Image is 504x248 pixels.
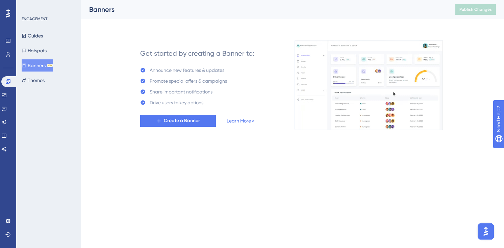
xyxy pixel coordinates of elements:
[22,74,45,86] button: Themes
[16,2,42,10] span: Need Help?
[459,7,492,12] span: Publish Changes
[164,117,200,125] span: Create a Banner
[294,40,444,130] img: 529d90adb73e879a594bca603b874522.gif
[150,77,227,85] div: Promote special offers & campaigns
[227,117,254,125] a: Learn More >
[150,66,224,74] div: Announce new features & updates
[455,4,496,15] button: Publish Changes
[22,45,47,57] button: Hotspots
[140,115,216,127] button: Create a Banner
[22,30,43,42] button: Guides
[22,16,47,22] div: ENGAGEMENT
[150,88,212,96] div: Share important notifications
[476,221,496,242] iframe: UserGuiding AI Assistant Launcher
[140,49,254,58] div: Get started by creating a Banner to:
[47,64,53,67] div: BETA
[89,5,438,14] div: Banners
[22,59,53,72] button: BannersBETA
[150,99,203,107] div: Drive users to key actions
